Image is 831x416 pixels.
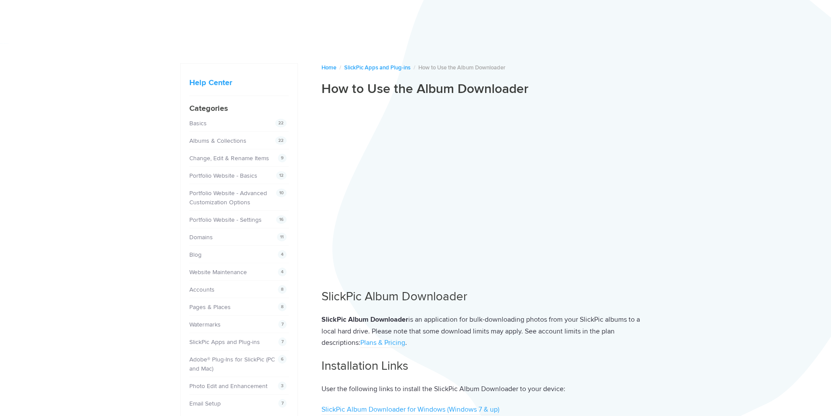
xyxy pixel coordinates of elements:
h4: Categories [189,103,289,114]
a: SlickPic Apps and Plug-ins [344,64,410,71]
span: 9 [278,154,287,162]
p: is an application for bulk-downloading photos from your SlickPic albums to a local hard drive. Pl... [321,314,651,349]
a: SlickPic Album Downloader for Windows (Windows 7 & up) [321,405,499,415]
span: 8 [278,285,287,294]
span: 4 [278,268,287,276]
span: 16 [276,215,287,224]
h2: Installation Links [321,358,651,375]
span: 22 [275,119,287,127]
span: 12 [276,171,287,180]
a: Domains [189,234,213,241]
a: Albums & Collections [189,137,246,144]
h2: SlickPic Album Downloader [321,288,651,305]
span: 7 [278,337,287,346]
a: Website Maintenance [189,268,247,276]
span: How to Use the Album Downloader [418,64,506,71]
span: / [339,64,341,71]
span: 7 [278,399,287,408]
h1: How to Use the Album Downloader [321,81,651,97]
a: Pages & Places [189,303,231,311]
span: 22 [275,136,287,145]
span: 7 [278,320,287,329]
span: 8 [278,303,287,311]
a: Adobe® Plug-Ins for SlickPic (PC and Mac) [189,356,275,372]
a: SlickPic Apps and Plug-ins [189,338,260,346]
a: Portfolio Website - Basics [189,172,257,179]
a: Home [321,64,336,71]
a: Portfolio Website - Settings [189,216,262,223]
span: 4 [278,250,287,259]
span: 11 [277,233,287,241]
span: / [414,64,415,71]
p: User the following links to install the SlickPic Album Downloader to your device: [321,383,651,395]
a: Portfolio Website - Advanced Customization Options [189,189,267,206]
a: Blog [189,251,202,258]
span: 3 [278,382,287,390]
a: Help Center [189,78,232,87]
a: Change, Edit & Rename Items [189,155,269,162]
a: Email Setup [189,400,221,407]
a: Watermarks [189,321,221,328]
a: Accounts [189,286,215,293]
iframe: 58 How to Use the Album Downloader [321,104,651,276]
span: 6 [278,355,287,364]
span: 10 [276,189,287,197]
a: Basics [189,120,207,127]
a: Plans & Pricing [360,338,405,348]
strong: SlickPic Album Downloader [321,315,408,324]
a: Photo Edit and Enhancement [189,382,267,390]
